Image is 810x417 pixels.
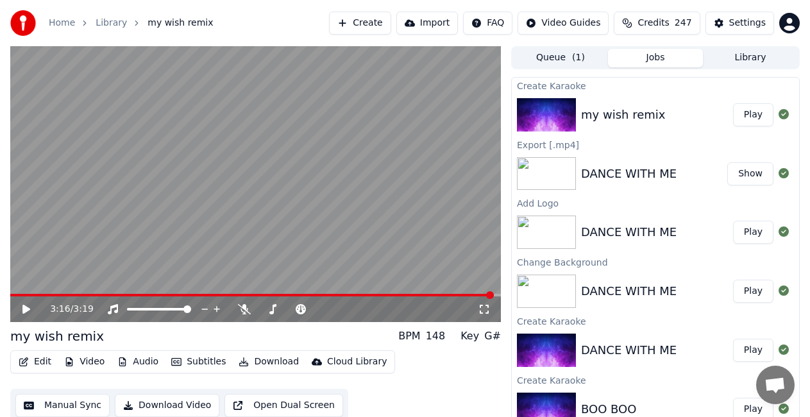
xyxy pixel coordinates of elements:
[115,394,219,417] button: Download Video
[59,353,110,371] button: Video
[50,303,70,316] span: 3:16
[705,12,774,35] button: Settings
[581,223,677,241] div: DANCE WITH ME
[581,282,677,300] div: DANCE WITH ME
[614,12,700,35] button: Credits247
[148,17,213,30] span: my wish remix
[703,49,798,67] button: Library
[729,17,766,30] div: Settings
[733,339,773,362] button: Play
[10,327,104,345] div: my wish remix
[733,221,773,244] button: Play
[581,106,665,124] div: my wish remix
[581,165,677,183] div: DANCE WITH ME
[112,353,164,371] button: Audio
[49,17,214,30] nav: breadcrumb
[233,353,304,371] button: Download
[581,341,677,359] div: DANCE WITH ME
[15,394,110,417] button: Manual Sync
[733,103,773,126] button: Play
[460,328,479,344] div: Key
[426,328,446,344] div: 148
[512,254,799,269] div: Change Background
[756,366,795,404] a: Open chat
[512,195,799,210] div: Add Logo
[463,12,512,35] button: FAQ
[512,313,799,328] div: Create Karaoke
[96,17,127,30] a: Library
[10,10,36,36] img: youka
[512,78,799,93] div: Create Karaoke
[50,303,81,316] div: /
[518,12,609,35] button: Video Guides
[572,51,585,64] span: ( 1 )
[675,17,692,30] span: 247
[327,355,387,368] div: Cloud Library
[512,372,799,387] div: Create Karaoke
[73,303,93,316] span: 3:19
[224,394,343,417] button: Open Dual Screen
[398,328,420,344] div: BPM
[727,162,773,185] button: Show
[13,353,56,371] button: Edit
[637,17,669,30] span: Credits
[512,137,799,152] div: Export [.mp4]
[513,49,608,67] button: Queue
[166,353,231,371] button: Subtitles
[608,49,703,67] button: Jobs
[733,280,773,303] button: Play
[484,328,501,344] div: G#
[49,17,75,30] a: Home
[396,12,458,35] button: Import
[329,12,391,35] button: Create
